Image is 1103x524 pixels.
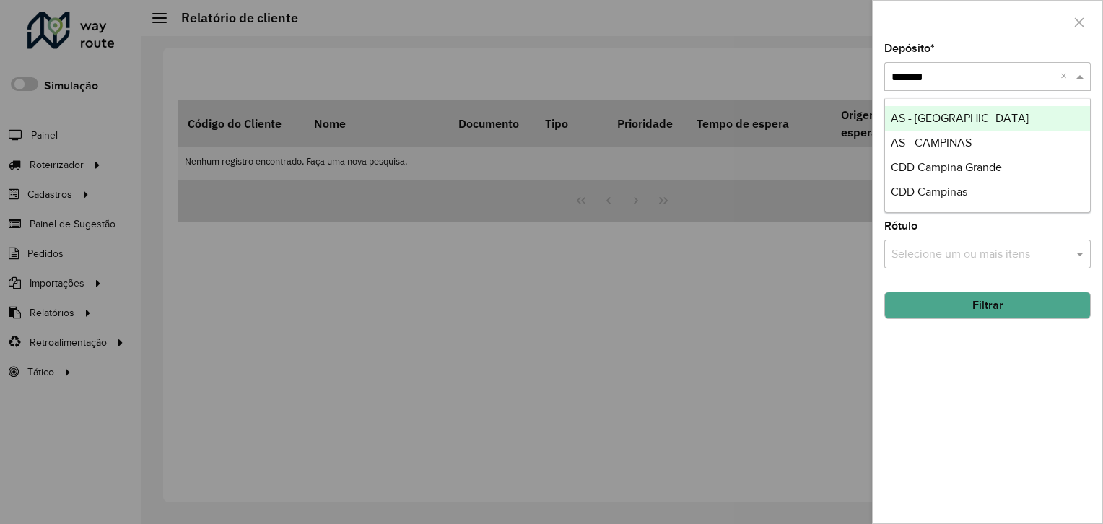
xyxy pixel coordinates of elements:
[884,98,1091,213] ng-dropdown-panel: Options list
[884,217,917,235] label: Rótulo
[884,292,1091,319] button: Filtrar
[891,112,1029,124] span: AS - [GEOGRAPHIC_DATA]
[884,40,935,57] label: Depósito
[1060,68,1073,85] span: Clear all
[891,136,972,149] span: AS - CAMPINAS
[891,161,1002,173] span: CDD Campina Grande
[891,185,967,198] span: CDD Campinas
